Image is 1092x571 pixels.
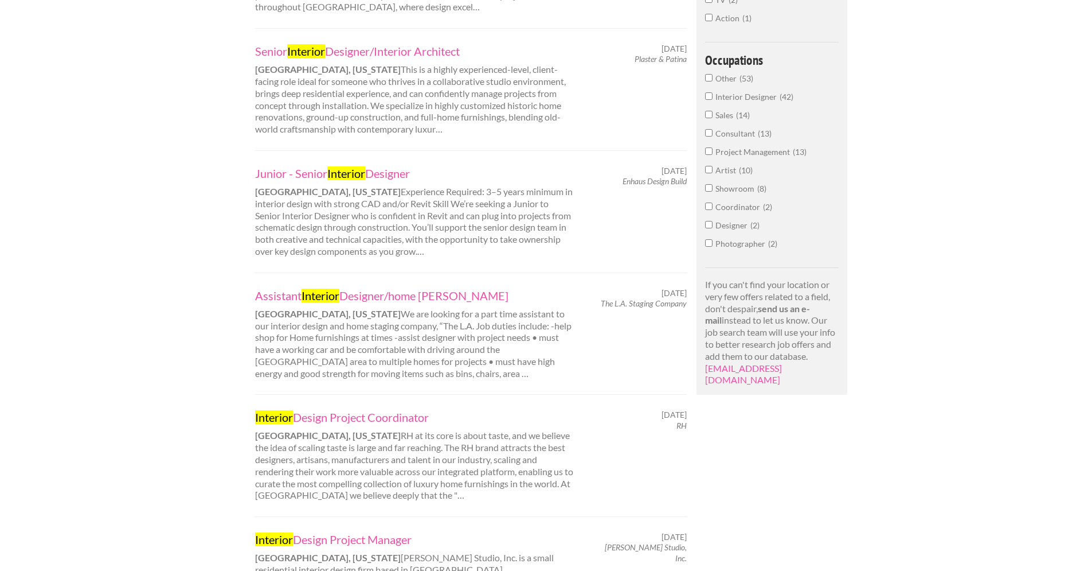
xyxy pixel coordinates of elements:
div: Experience Required: 3–5 years minimum in interior design with strong CAD and/or Revit Skill We’r... [245,166,584,258]
strong: [GEOGRAPHIC_DATA], [US_STATE] [255,308,401,319]
a: InteriorDesign Project Coordinator [255,410,574,425]
em: [PERSON_NAME] Studio, Inc. [605,542,687,562]
input: Designer2 [705,221,713,228]
span: 1 [742,13,752,23]
mark: Interior [255,533,293,546]
span: 2 [763,202,772,212]
span: Coordinator [715,202,763,212]
span: 13 [793,147,807,157]
a: InteriorDesign Project Manager [255,532,574,547]
span: Consultant [715,129,758,138]
strong: [GEOGRAPHIC_DATA], [US_STATE] [255,430,401,441]
span: [DATE] [662,532,687,542]
span: Project Management [715,147,793,157]
strong: [GEOGRAPHIC_DATA], [US_STATE] [255,186,401,197]
span: 42 [780,92,793,102]
span: Photographer [715,239,768,248]
input: Photographer2 [705,239,713,247]
strong: [GEOGRAPHIC_DATA], [US_STATE] [255,64,401,75]
mark: Interior [327,166,365,180]
a: AssistantInteriorDesigner/home [PERSON_NAME] [255,288,574,303]
span: [DATE] [662,288,687,298]
span: 14 [736,110,750,120]
span: 13 [758,129,772,138]
input: Other53 [705,74,713,81]
mark: Interior [255,410,293,424]
div: This is a highly experienced-level, client-facing role ideal for someone who thrives in a collabo... [245,44,584,135]
span: 2 [750,220,760,230]
em: RH [676,421,687,430]
span: Action [715,13,742,23]
em: The L.A. Staging Company [601,298,687,308]
span: Showroom [715,184,757,193]
input: Consultant13 [705,129,713,137]
span: Designer [715,220,750,230]
p: If you can't find your location or very few offers related to a field, don't despair, instead to ... [705,279,839,386]
mark: Interior [287,44,325,58]
input: Interior Designer42 [705,92,713,100]
span: Interior Designer [715,92,780,102]
span: 8 [757,184,766,193]
a: SeniorInteriorDesigner/Interior Architect [255,44,574,59]
a: [EMAIL_ADDRESS][DOMAIN_NAME] [705,363,782,386]
input: Showroom8 [705,184,713,192]
input: Artist10 [705,166,713,173]
span: [DATE] [662,44,687,54]
span: Artist [715,165,739,175]
span: [DATE] [662,410,687,420]
input: Action1 [705,14,713,21]
input: Sales14 [705,111,713,118]
strong: send us an e-mail [705,303,810,326]
div: RH at its core is about taste, and we believe the idea of scaling taste is large and far reaching... [245,410,584,502]
div: We are looking for a part time assistant to our interior design and home staging company, “The L.... [245,288,584,380]
strong: [GEOGRAPHIC_DATA], [US_STATE] [255,552,401,563]
h4: Occupations [705,53,839,67]
input: Project Management13 [705,147,713,155]
a: Junior - SeniorInteriorDesigner [255,166,574,181]
input: Coordinator2 [705,203,713,210]
span: Other [715,73,739,83]
span: Sales [715,110,736,120]
em: Plaster & Patina [635,54,687,64]
em: Enhaus Design Build [623,176,687,186]
span: [DATE] [662,166,687,176]
mark: Interior [302,289,339,302]
span: 10 [739,165,753,175]
span: 2 [768,239,777,248]
span: 53 [739,73,753,83]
